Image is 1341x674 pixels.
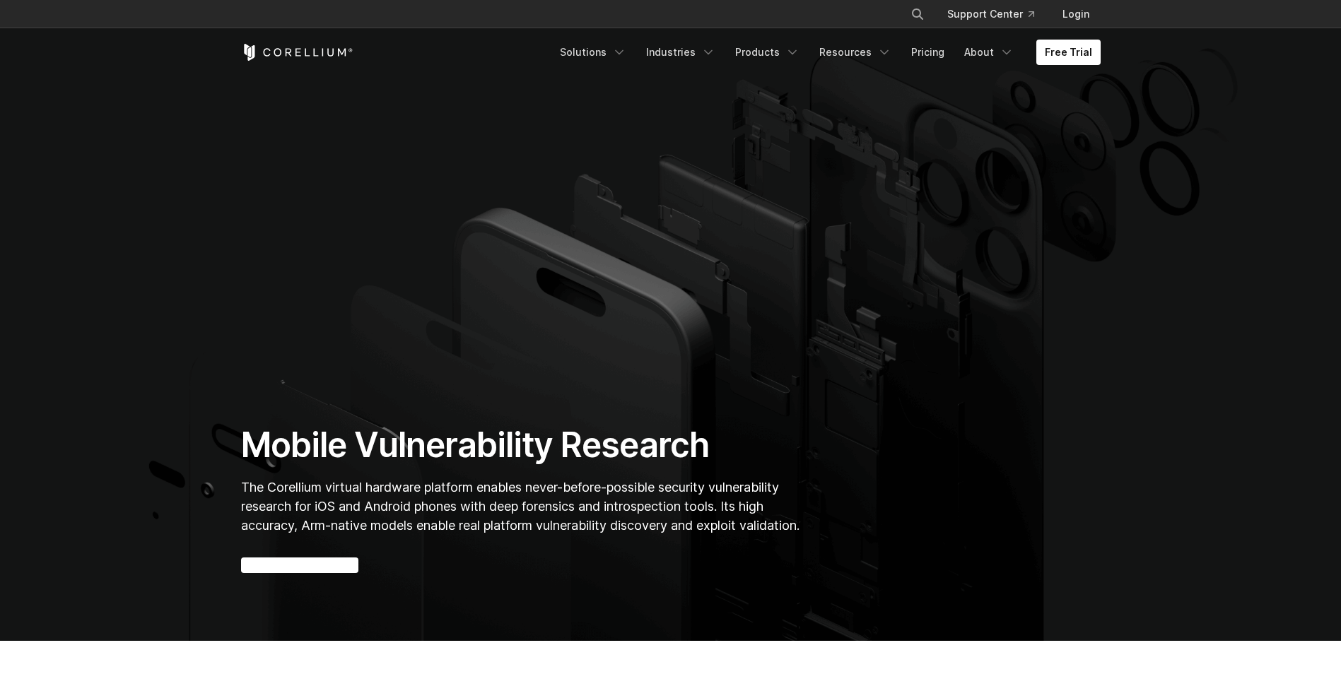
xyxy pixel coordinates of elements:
[811,40,900,65] a: Resources
[1051,1,1101,27] a: Login
[956,40,1022,65] a: About
[241,44,353,61] a: Corellium Home
[551,40,635,65] a: Solutions
[551,40,1101,65] div: Navigation Menu
[903,40,953,65] a: Pricing
[241,480,800,533] span: The Corellium virtual hardware platform enables never-before-possible security vulnerability rese...
[727,40,808,65] a: Products
[905,1,930,27] button: Search
[241,424,804,466] h1: Mobile Vulnerability Research
[638,40,724,65] a: Industries
[1036,40,1101,65] a: Free Trial
[936,1,1046,27] a: Support Center
[894,1,1101,27] div: Navigation Menu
